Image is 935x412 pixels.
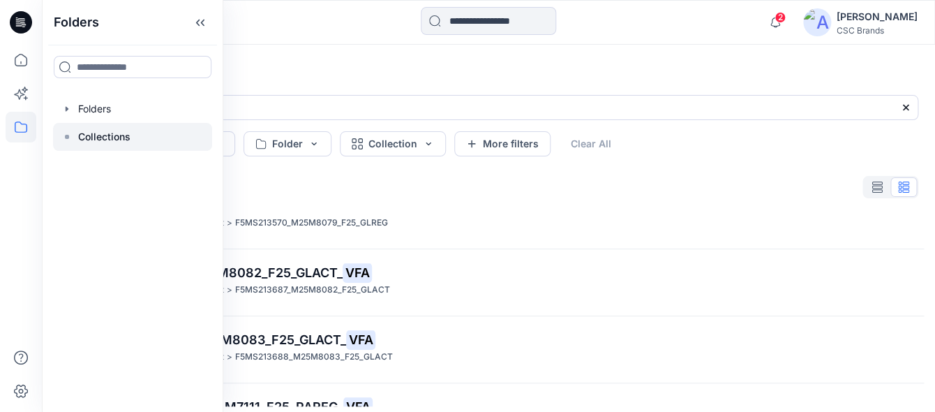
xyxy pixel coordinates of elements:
[837,25,918,36] div: CSC Brands
[235,216,388,230] p: F5MS213570_M25M8079_F25_GLREG
[227,350,232,365] p: >
[343,263,372,282] mark: VFA
[105,332,346,347] span: F5MS213688_M25M8083_F25_GLACT_
[47,56,929,95] h4: Search
[454,131,551,156] button: More filters
[78,128,130,145] p: Collections
[50,322,927,377] a: F5MS213688_M25M8083_F25_GLACT_VFAFGV_KPA>F25 Development>F5MS213688_M25M8083_F25_GLACT
[837,8,918,25] div: [PERSON_NAME]
[803,8,831,36] img: avatar
[50,255,927,310] a: F5MS213687_M25M8082_F25_GLACT_VFAFGV_KPA>F25 Development>F5MS213687_M25M8082_F25_GLACT
[244,131,331,156] button: Folder
[235,283,390,297] p: F5MS213687_M25M8082_F25_GLACT
[775,12,786,23] span: 2
[227,216,232,230] p: >
[235,350,393,365] p: F5MS213688_M25M8083_F25_GLACT
[227,283,232,297] p: >
[340,131,446,156] button: Collection
[105,265,343,280] span: F5MS213687_M25M8082_F25_GLACT_
[346,330,375,349] mark: VFA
